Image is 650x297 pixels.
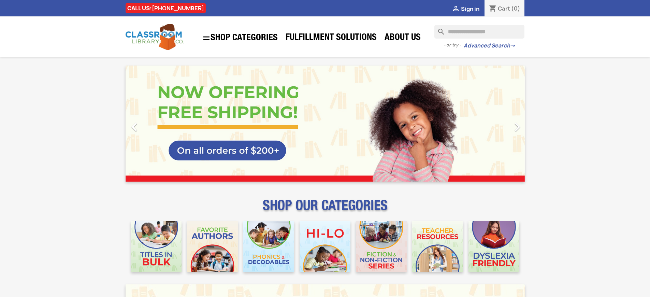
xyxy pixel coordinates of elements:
[452,5,460,13] i: 
[356,221,407,272] img: CLC_Fiction_Nonfiction_Mobile.jpg
[202,34,211,42] i: 
[464,42,515,49] a: Advanced Search→
[434,25,443,33] i: search
[510,42,515,49] span: →
[381,31,424,45] a: About Us
[468,221,519,272] img: CLC_Dyslexia_Mobile.jpg
[452,5,479,13] a:  Sign in
[434,25,524,39] input: Search
[489,5,497,13] i: shopping_cart
[126,66,186,182] a: Previous
[199,30,281,45] a: SHOP CATEGORIES
[126,118,143,136] i: 
[126,24,184,50] img: Classroom Library Company
[300,221,350,272] img: CLC_HiLo_Mobile.jpg
[498,5,510,12] span: Cart
[152,4,204,12] a: [PHONE_NUMBER]
[131,221,182,272] img: CLC_Bulk_Mobile.jpg
[461,5,479,13] span: Sign in
[126,203,525,216] p: SHOP OUR CATEGORIES
[444,42,464,48] span: - or try -
[126,3,206,13] div: CALL US:
[511,5,520,12] span: (0)
[126,66,525,182] ul: Carousel container
[187,221,238,272] img: CLC_Favorite_Authors_Mobile.jpg
[509,118,526,136] i: 
[412,221,463,272] img: CLC_Teacher_Resources_Mobile.jpg
[243,221,294,272] img: CLC_Phonics_And_Decodables_Mobile.jpg
[282,31,380,45] a: Fulfillment Solutions
[465,66,525,182] a: Next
